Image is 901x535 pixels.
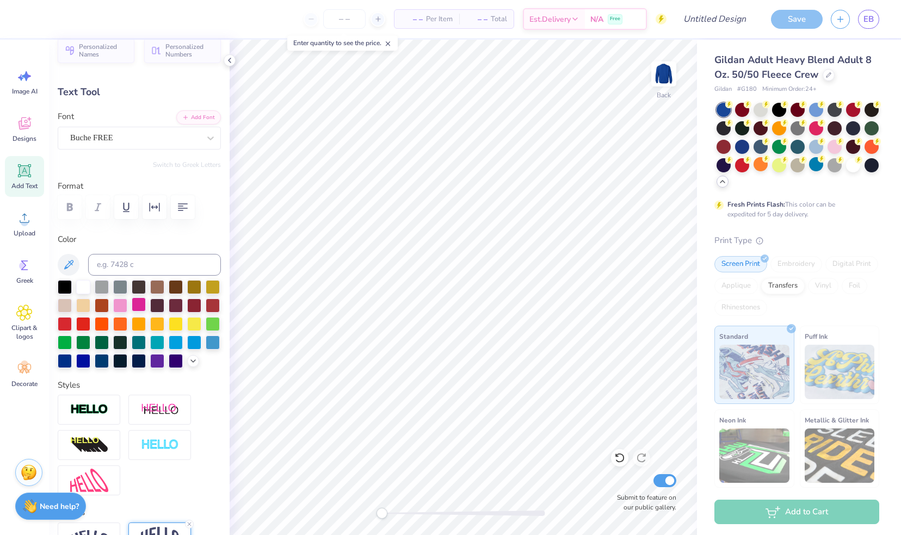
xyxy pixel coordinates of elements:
[863,13,874,26] span: EB
[14,229,35,238] span: Upload
[11,182,38,190] span: Add Text
[825,256,878,272] div: Digital Print
[714,300,767,316] div: Rhinestones
[770,256,822,272] div: Embroidery
[12,87,38,96] span: Image AI
[70,403,108,416] img: Stroke
[58,379,80,391] label: Styles
[58,180,221,192] label: Format
[79,43,128,58] span: Personalized Names
[16,276,33,285] span: Greek
[761,278,805,294] div: Transfers
[714,85,732,94] span: Gildan
[58,110,74,123] label: Font
[13,134,36,143] span: Designs
[88,254,221,276] input: e.g. 7428 c
[842,278,867,294] div: Foil
[657,90,671,100] div: Back
[610,15,620,23] span: Free
[714,234,879,247] div: Print Type
[176,110,221,125] button: Add Font
[401,14,423,25] span: – –
[714,278,758,294] div: Applique
[70,469,108,492] img: Free Distort
[58,85,221,99] div: Text Tool
[40,501,79,512] strong: Need help?
[727,200,785,209] strong: Fresh Prints Flash:
[144,38,221,63] button: Personalized Numbers
[377,508,387,519] div: Accessibility label
[529,14,571,25] span: Est. Delivery
[719,345,789,399] img: Standard
[141,439,179,451] img: Negative Space
[287,35,398,51] div: Enter quantity to see the price.
[611,493,676,512] label: Submit to feature on our public gallery.
[805,428,875,483] img: Metallic & Glitter Ink
[805,331,828,342] span: Puff Ink
[714,53,872,81] span: Gildan Adult Heavy Blend Adult 8 Oz. 50/50 Fleece Crew
[719,428,789,483] img: Neon Ink
[805,414,869,426] span: Metallic & Glitter Ink
[858,10,879,29] a: EB
[153,160,221,169] button: Switch to Greek Letters
[466,14,487,25] span: – –
[719,414,746,426] span: Neon Ink
[426,14,453,25] span: Per Item
[727,200,861,219] div: This color can be expedited for 5 day delivery.
[714,256,767,272] div: Screen Print
[491,14,507,25] span: Total
[70,437,108,454] img: 3D Illusion
[590,14,603,25] span: N/A
[323,9,366,29] input: – –
[141,403,179,416] img: Shadow
[762,85,817,94] span: Minimum Order: 24 +
[653,63,675,85] img: Back
[7,324,42,341] span: Clipart & logos
[719,331,748,342] span: Standard
[58,38,134,63] button: Personalized Names
[165,43,214,58] span: Personalized Numbers
[675,8,755,30] input: Untitled Design
[58,233,221,246] label: Color
[808,278,838,294] div: Vinyl
[737,85,757,94] span: # G180
[11,380,38,388] span: Decorate
[805,345,875,399] img: Puff Ink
